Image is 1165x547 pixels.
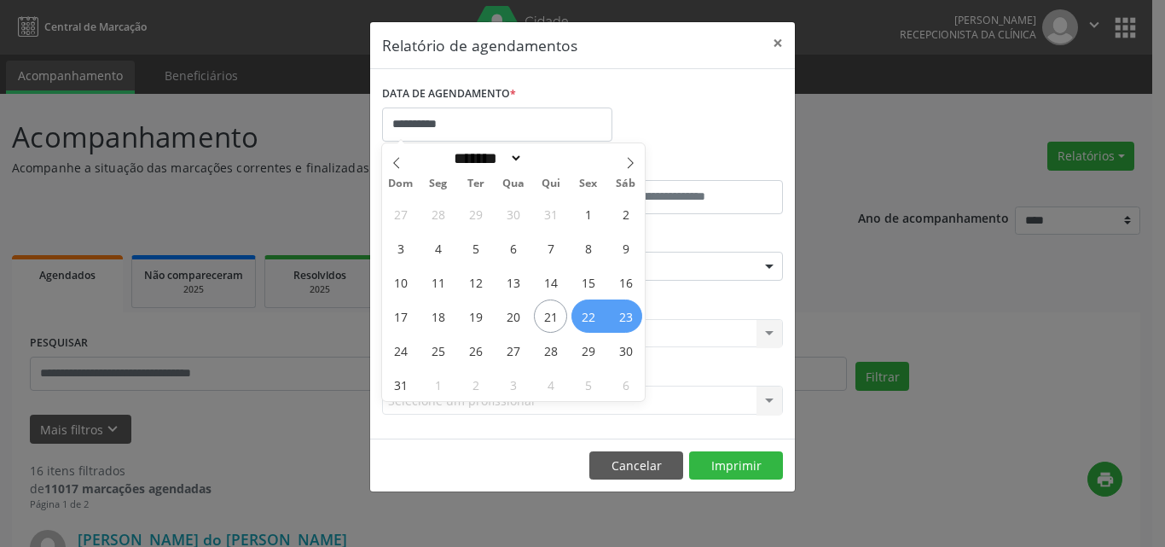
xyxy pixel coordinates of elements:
button: Cancelar [589,451,683,480]
span: Agosto 5, 2025 [459,231,492,265]
span: Agosto 17, 2025 [384,300,417,333]
span: Agosto 29, 2025 [571,334,605,367]
span: Setembro 5, 2025 [571,368,605,401]
input: Year [523,149,579,167]
span: Agosto 21, 2025 [534,300,567,333]
span: Agosto 19, 2025 [459,300,492,333]
span: Qua [495,178,532,189]
span: Agosto 11, 2025 [421,265,455,299]
label: ATÉ [587,154,783,180]
span: Agosto 3, 2025 [384,231,417,265]
span: Julho 29, 2025 [459,197,492,230]
span: Julho 31, 2025 [534,197,567,230]
span: Agosto 8, 2025 [571,231,605,265]
span: Setembro 4, 2025 [534,368,567,401]
span: Agosto 27, 2025 [496,334,530,367]
span: Agosto 13, 2025 [496,265,530,299]
span: Julho 27, 2025 [384,197,417,230]
span: Setembro 3, 2025 [496,368,530,401]
span: Agosto 14, 2025 [534,265,567,299]
h5: Relatório de agendamentos [382,34,577,56]
span: Setembro 2, 2025 [459,368,492,401]
span: Agosto 24, 2025 [384,334,417,367]
span: Agosto 1, 2025 [571,197,605,230]
span: Agosto 25, 2025 [421,334,455,367]
span: Sex [570,178,607,189]
span: Agosto 15, 2025 [571,265,605,299]
span: Agosto 20, 2025 [496,300,530,333]
span: Setembro 1, 2025 [421,368,455,401]
span: Agosto 31, 2025 [384,368,417,401]
span: Agosto 16, 2025 [609,265,642,299]
span: Agosto 7, 2025 [534,231,567,265]
span: Julho 30, 2025 [496,197,530,230]
span: Ter [457,178,495,189]
span: Agosto 26, 2025 [459,334,492,367]
span: Agosto 9, 2025 [609,231,642,265]
span: Dom [382,178,420,189]
span: Agosto 18, 2025 [421,300,455,333]
span: Setembro 6, 2025 [609,368,642,401]
span: Agosto 4, 2025 [421,231,455,265]
span: Qui [532,178,570,189]
span: Agosto 22, 2025 [571,300,605,333]
label: DATA DE AGENDAMENTO [382,81,516,108]
span: Agosto 6, 2025 [496,231,530,265]
span: Agosto 30, 2025 [609,334,642,367]
span: Agosto 2, 2025 [609,197,642,230]
span: Sáb [607,178,645,189]
select: Month [448,149,523,167]
span: Agosto 12, 2025 [459,265,492,299]
button: Imprimir [689,451,783,480]
button: Close [761,22,795,64]
span: Agosto 28, 2025 [534,334,567,367]
span: Agosto 10, 2025 [384,265,417,299]
span: Agosto 23, 2025 [609,300,642,333]
span: Seg [420,178,457,189]
span: Julho 28, 2025 [421,197,455,230]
